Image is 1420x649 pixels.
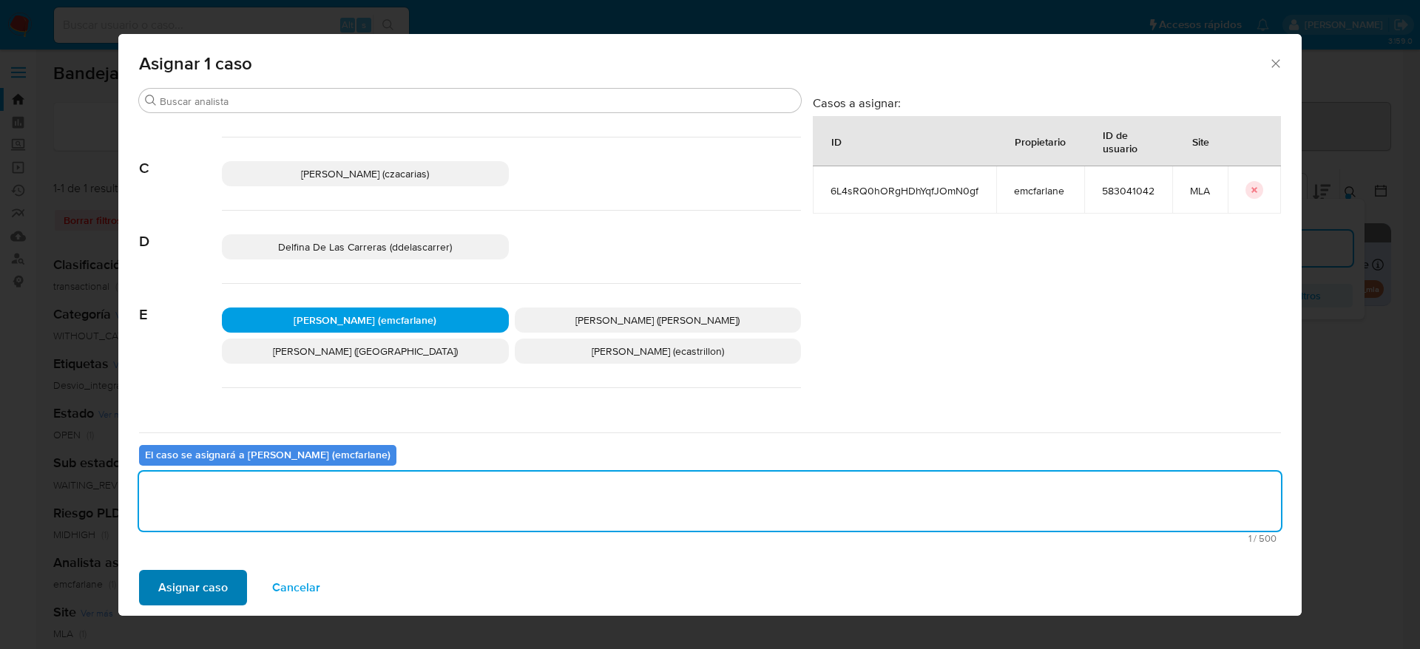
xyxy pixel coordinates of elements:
[139,570,247,605] button: Asignar caso
[515,339,802,364] div: [PERSON_NAME] (ecastrillon)
[143,534,1277,543] span: Máximo 500 caracteres
[139,284,222,324] span: E
[1268,56,1282,69] button: Cerrar ventana
[831,184,978,197] span: 6L4sRQ0hORgHDhYqfJOmN0gf
[160,95,795,108] input: Buscar analista
[139,55,1268,72] span: Asignar 1 caso
[1014,184,1066,197] span: emcfarlane
[278,239,452,254] span: Delfina De Las Carreras (ddelascarrer)
[118,34,1302,616] div: assign-modal
[139,388,222,428] span: F
[139,211,222,251] span: D
[145,447,390,462] b: El caso se asignará a [PERSON_NAME] (emcfarlane)
[301,166,429,181] span: [PERSON_NAME] (czacarias)
[222,339,509,364] div: [PERSON_NAME] ([GEOGRAPHIC_DATA])
[1085,117,1171,166] div: ID de usuario
[1190,184,1210,197] span: MLA
[515,307,802,333] div: [PERSON_NAME] ([PERSON_NAME])
[997,123,1083,159] div: Propietario
[1245,181,1263,199] button: icon-button
[1102,184,1154,197] span: 583041042
[294,313,436,327] span: [PERSON_NAME] (emcfarlane)
[592,344,724,359] span: [PERSON_NAME] (ecastrillon)
[222,234,509,259] div: Delfina De Las Carreras (ddelascarrer)
[253,570,339,605] button: Cancelar
[139,137,222,177] span: C
[1174,123,1227,159] div: Site
[145,95,157,106] button: Buscar
[813,95,1281,110] h3: Casos a asignar:
[222,307,509,333] div: [PERSON_NAME] (emcfarlane)
[575,313,740,327] span: [PERSON_NAME] ([PERSON_NAME])
[273,344,458,359] span: [PERSON_NAME] ([GEOGRAPHIC_DATA])
[272,571,320,604] span: Cancelar
[814,123,859,159] div: ID
[158,571,228,604] span: Asignar caso
[222,161,509,186] div: [PERSON_NAME] (czacarias)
